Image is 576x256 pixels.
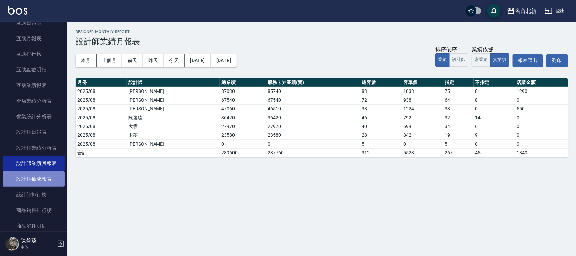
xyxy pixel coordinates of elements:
[76,148,127,157] td: 合計
[443,78,474,87] th: 指定
[3,62,65,77] a: 互助點數明細
[97,54,122,67] button: 上個月
[515,87,568,96] td: 1290
[76,37,568,46] h3: 設計師業績月報表
[515,131,568,139] td: 0
[402,104,443,113] td: 1224
[360,78,402,87] th: 總客數
[220,104,266,113] td: 47060
[21,244,55,250] p: 主管
[474,148,515,157] td: 45
[76,87,127,96] td: 2025/08
[127,139,220,148] td: [PERSON_NAME]
[402,148,443,157] td: 5528
[266,113,360,122] td: 36420
[402,131,443,139] td: 842
[435,46,468,53] div: 排序依序：
[266,104,360,113] td: 46510
[5,237,19,251] img: Person
[360,87,402,96] td: 83
[3,109,65,124] a: 營業統計分析表
[402,87,443,96] td: 1033
[266,122,360,131] td: 27970
[402,78,443,87] th: 客單價
[76,122,127,131] td: 2025/08
[127,131,220,139] td: 玉菱
[487,4,501,18] button: save
[360,139,402,148] td: 5
[472,46,509,53] div: 業績依據：
[474,122,515,131] td: 6
[3,171,65,187] a: 設計師抽成報表
[3,203,65,218] a: 商品銷售排行榜
[76,78,568,157] table: a dense table
[546,54,568,67] button: 列印
[3,140,65,156] a: 設計師業績分析表
[220,87,266,96] td: 87030
[220,78,266,87] th: 總業績
[266,78,360,87] th: 服務卡券業績(實)
[443,148,474,157] td: 267
[515,7,537,15] div: 名留北新
[127,104,220,113] td: [PERSON_NAME]
[449,53,468,67] button: 設計師
[185,54,211,67] button: [DATE]
[3,93,65,109] a: 全店業績分析表
[443,139,474,148] td: 5
[266,96,360,104] td: 67540
[360,148,402,157] td: 312
[220,139,266,148] td: 0
[127,78,220,87] th: 設計師
[76,78,127,87] th: 月份
[474,78,515,87] th: 不指定
[127,122,220,131] td: 大雲
[435,53,450,67] button: 業績
[220,131,266,139] td: 23580
[515,113,568,122] td: 0
[515,96,568,104] td: 0
[127,87,220,96] td: [PERSON_NAME]
[360,96,402,104] td: 72
[143,54,164,67] button: 昨天
[402,122,443,131] td: 699
[76,104,127,113] td: 2025/08
[474,139,515,148] td: 0
[211,54,237,67] button: [DATE]
[443,113,474,122] td: 32
[127,96,220,104] td: [PERSON_NAME]
[220,96,266,104] td: 67540
[443,104,474,113] td: 38
[515,122,568,131] td: 0
[443,96,474,104] td: 64
[474,96,515,104] td: 8
[515,139,568,148] td: 0
[127,113,220,122] td: 陳盈臻
[3,124,65,140] a: 設計師日報表
[504,4,539,18] button: 名留北新
[474,113,515,122] td: 14
[474,87,515,96] td: 8
[122,54,143,67] button: 前天
[3,78,65,93] a: 互助業績報表
[443,87,474,96] td: 75
[8,6,27,15] img: Logo
[3,46,65,62] a: 互助排行榜
[3,156,65,171] a: 設計師業績月報表
[402,139,443,148] td: 0
[3,15,65,31] a: 互助日報表
[443,131,474,139] td: 19
[220,148,266,157] td: 289600
[542,5,568,17] button: 登出
[76,30,568,34] h2: Designer Monthly Report
[3,187,65,202] a: 設計師排行榜
[472,53,491,67] button: 虛業績
[360,122,402,131] td: 40
[360,113,402,122] td: 46
[515,78,568,87] th: 店販金額
[164,54,185,67] button: 今天
[515,104,568,113] td: 550
[21,237,55,244] h5: 陳盈臻
[474,131,515,139] td: 9
[76,139,127,148] td: 2025/08
[76,113,127,122] td: 2025/08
